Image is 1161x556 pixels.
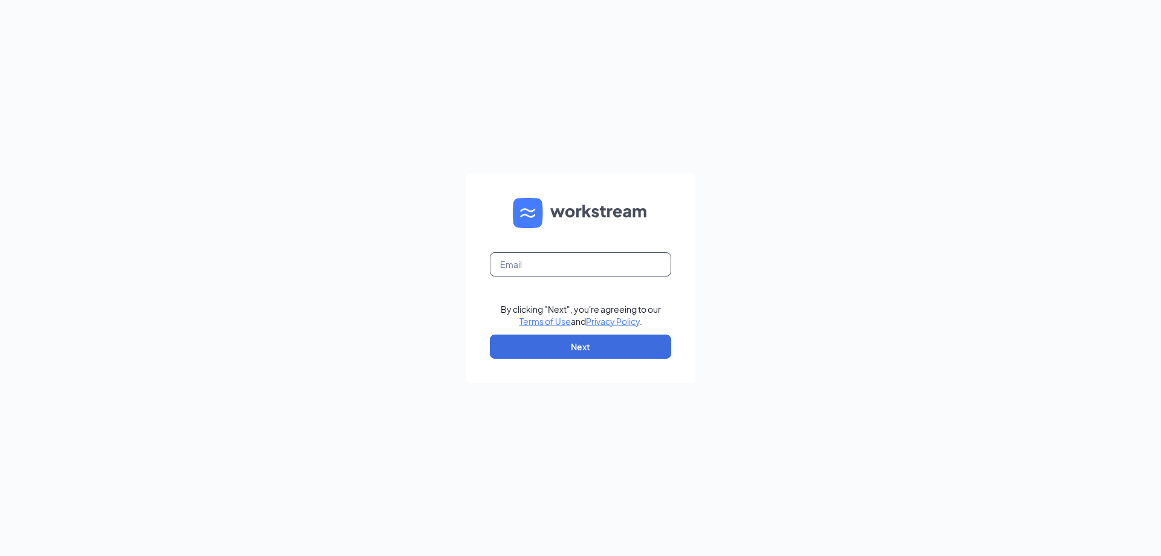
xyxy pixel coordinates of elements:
div: By clicking "Next", you're agreeing to our and . [501,303,661,327]
img: WS logo and Workstream text [513,198,648,228]
input: Email [490,252,671,276]
a: Privacy Policy [586,316,640,327]
button: Next [490,335,671,359]
a: Terms of Use [519,316,571,327]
